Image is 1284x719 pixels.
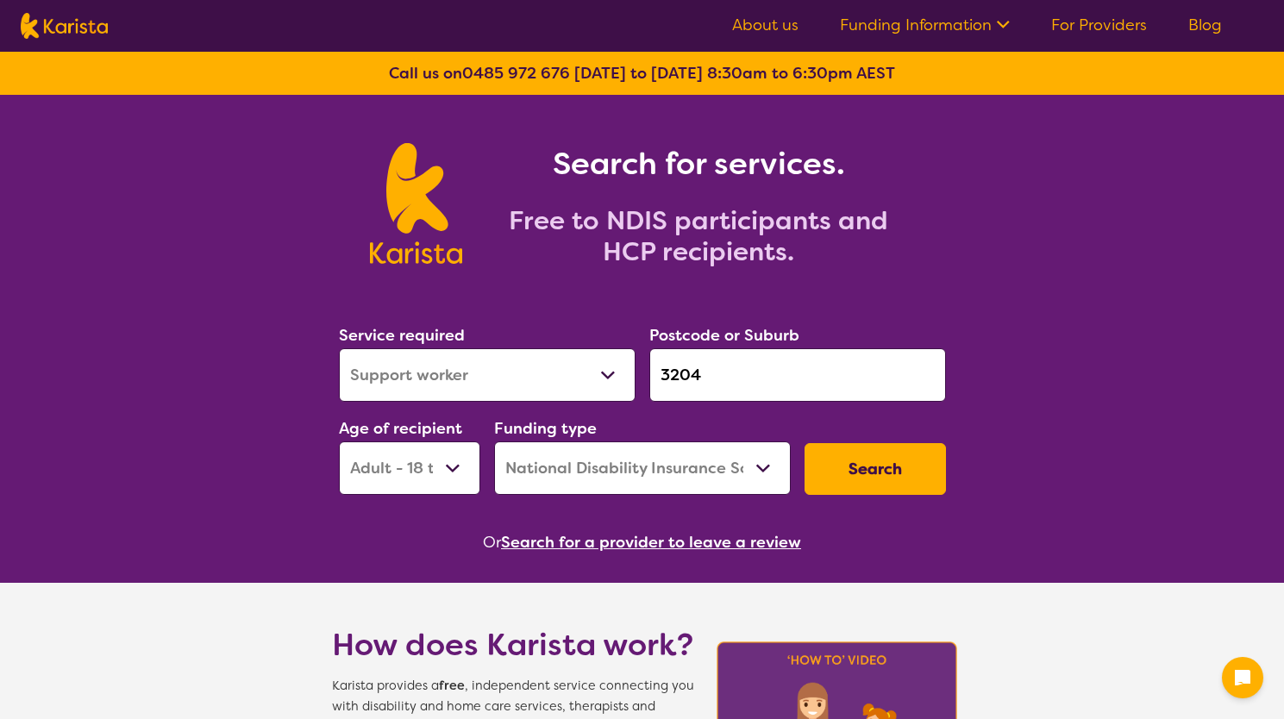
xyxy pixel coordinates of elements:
a: Funding Information [840,15,1010,35]
a: About us [732,15,799,35]
label: Service required [339,325,465,346]
label: Funding type [494,418,597,439]
h1: How does Karista work? [332,624,694,666]
button: Search for a provider to leave a review [501,529,801,555]
label: Age of recipient [339,418,462,439]
a: Blog [1188,15,1222,35]
button: Search [805,443,946,495]
span: Or [483,529,501,555]
img: Karista logo [21,13,108,39]
input: Type [649,348,946,402]
label: Postcode or Suburb [649,325,799,346]
b: Call us on [DATE] to [DATE] 8:30am to 6:30pm AEST [389,63,895,84]
img: Karista logo [370,143,462,264]
a: For Providers [1051,15,1147,35]
h2: Free to NDIS participants and HCP recipients. [483,205,914,267]
a: 0485 972 676 [462,63,570,84]
b: free [439,678,465,694]
h1: Search for services. [483,143,914,184]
